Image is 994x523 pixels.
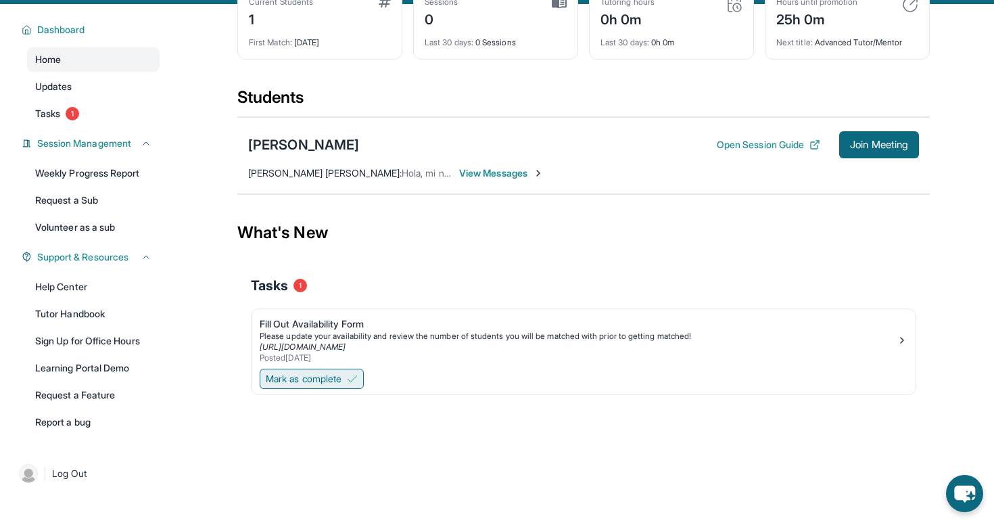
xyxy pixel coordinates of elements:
[260,342,346,352] a: [URL][DOMAIN_NAME]
[839,131,919,158] button: Join Meeting
[260,331,897,342] div: Please update your availability and review the number of students you will be matched with prior ...
[248,167,402,179] span: [PERSON_NAME] [PERSON_NAME] :
[248,135,359,154] div: [PERSON_NAME]
[27,47,160,72] a: Home
[37,137,131,150] span: Session Management
[600,29,742,48] div: 0h 0m
[425,7,458,29] div: 0
[32,23,151,37] button: Dashboard
[27,74,160,99] a: Updates
[425,37,473,47] span: Last 30 days :
[293,279,307,292] span: 1
[260,353,897,363] div: Posted [DATE]
[249,29,391,48] div: [DATE]
[260,317,897,331] div: Fill Out Availability Form
[776,37,813,47] span: Next title :
[14,459,160,488] a: |Log Out
[459,166,544,180] span: View Messages
[27,356,160,380] a: Learning Portal Demo
[850,141,908,149] span: Join Meeting
[600,37,649,47] span: Last 30 days :
[32,137,151,150] button: Session Management
[266,372,341,386] span: Mark as complete
[35,80,72,93] span: Updates
[347,373,358,384] img: Mark as complete
[27,188,160,212] a: Request a Sub
[600,7,655,29] div: 0h 0m
[27,302,160,326] a: Tutor Handbook
[27,275,160,299] a: Help Center
[237,203,930,263] div: What's New
[27,410,160,434] a: Report a bug
[27,329,160,353] a: Sign Up for Office Hours
[66,107,79,120] span: 1
[249,7,313,29] div: 1
[52,467,87,480] span: Log Out
[27,101,160,126] a: Tasks1
[251,276,288,295] span: Tasks
[776,7,857,29] div: 25h 0m
[237,87,930,116] div: Students
[37,250,128,264] span: Support & Resources
[32,250,151,264] button: Support & Resources
[27,161,160,185] a: Weekly Progress Report
[27,215,160,240] a: Volunteer as a sub
[27,383,160,407] a: Request a Feature
[37,23,85,37] span: Dashboard
[260,369,364,389] button: Mark as complete
[35,53,61,66] span: Home
[946,475,983,512] button: chat-button
[425,29,567,48] div: 0 Sessions
[19,464,38,483] img: user-img
[249,37,292,47] span: First Match :
[43,465,47,482] span: |
[252,309,916,366] a: Fill Out Availability FormPlease update your availability and review the number of students you w...
[776,29,918,48] div: Advanced Tutor/Mentor
[533,168,544,179] img: Chevron-Right
[35,107,60,120] span: Tasks
[717,138,820,152] button: Open Session Guide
